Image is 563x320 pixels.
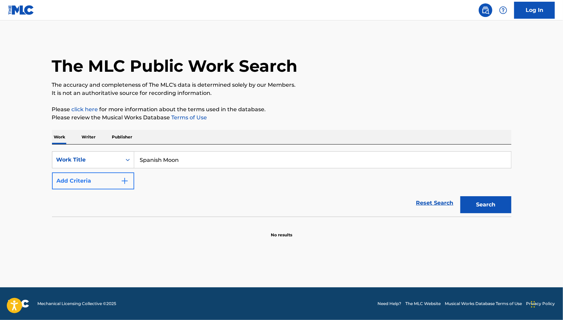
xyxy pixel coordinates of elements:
p: Work [52,130,68,144]
a: Musical Works Database Terms of Use [445,301,522,307]
p: Please review the Musical Works Database [52,114,511,122]
form: Search Form [52,151,511,217]
a: Terms of Use [170,114,207,121]
a: Need Help? [377,301,401,307]
p: It is not an authoritative source for recording information. [52,89,511,97]
button: Search [460,196,511,213]
div: Help [496,3,510,17]
p: No results [271,224,292,238]
div: Work Title [56,156,118,164]
img: MLC Logo [8,5,34,15]
iframe: Chat Widget [529,287,563,320]
img: search [481,6,490,14]
a: The MLC Website [405,301,441,307]
a: Public Search [479,3,492,17]
h1: The MLC Public Work Search [52,56,298,76]
a: Reset Search [413,196,457,210]
img: logo [8,300,29,308]
a: Privacy Policy [526,301,555,307]
p: The accuracy and completeness of The MLC's data is determined solely by our Members. [52,81,511,89]
span: Mechanical Licensing Collective © 2025 [37,301,116,307]
p: Publisher [110,130,135,144]
button: Add Criteria [52,172,134,189]
p: Writer [80,130,98,144]
a: Log In [514,2,555,19]
img: help [499,6,507,14]
p: Please for more information about the terms used in the database. [52,105,511,114]
div: Drag [531,294,535,315]
a: click here [72,106,98,113]
img: 9d2ae6d4665cec9f34b9.svg [121,177,129,185]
